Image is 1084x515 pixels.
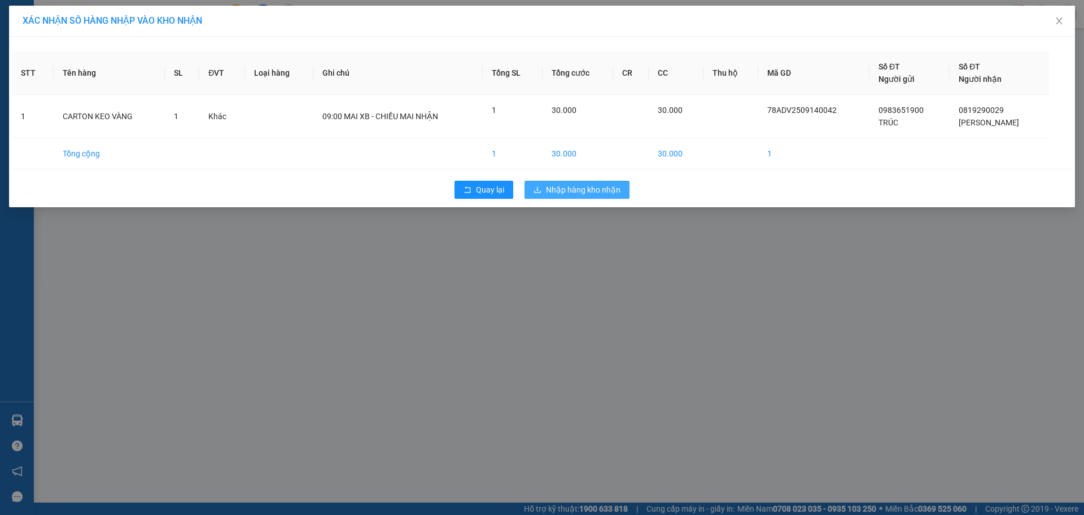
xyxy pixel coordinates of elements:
td: 1 [12,95,54,138]
td: CARTON KEO VÀNG [54,95,165,138]
span: Quay lại [476,184,504,196]
span: Nhập hàng kho nhận [546,184,620,196]
th: Thu hộ [703,51,759,95]
th: Tổng cước [543,51,614,95]
span: Số ĐT [878,62,900,71]
div: VP Phú Riềng [10,10,80,37]
td: Khác [199,95,245,138]
th: Tổng SL [483,51,542,95]
th: Ghi chú [313,51,483,95]
th: Loại hàng [245,51,313,95]
span: 0819290029 [959,106,1004,115]
div: VP Quận 5 [88,10,165,37]
div: HÙNG [10,37,80,50]
td: 30.000 [543,138,614,169]
div: CHÚ SƠN [88,37,165,50]
th: CC [649,51,703,95]
th: SL [165,51,199,95]
div: 30.000 [8,73,82,86]
span: TRÚC [878,118,898,127]
th: CR [613,51,649,95]
span: 30.000 [552,106,576,115]
span: Số ĐT [959,62,980,71]
span: 1 [174,112,178,121]
td: 1 [758,138,869,169]
span: 09:00 MAI XB - CHIỀU MAI NHẬN [322,112,438,121]
span: 30.000 [658,106,683,115]
th: ĐVT [199,51,245,95]
span: Gửi: [10,11,27,23]
td: Tổng cộng [54,138,165,169]
span: XÁC NHẬN SỐ HÀNG NHẬP VÀO KHO NHẬN [23,15,202,26]
span: 78ADV2509140042 [767,106,837,115]
span: 0983651900 [878,106,924,115]
button: rollbackQuay lại [454,181,513,199]
th: Mã GD [758,51,869,95]
span: close [1055,16,1064,25]
span: Người gửi [878,75,915,84]
th: Tên hàng [54,51,165,95]
span: CR : [8,74,26,86]
th: STT [12,51,54,95]
span: download [534,186,541,195]
button: Close [1043,6,1075,37]
td: 30.000 [649,138,703,169]
span: rollback [464,186,471,195]
span: Nhận: [88,11,115,23]
span: [PERSON_NAME] [959,118,1019,127]
span: Người nhận [959,75,1002,84]
span: 1 [492,106,496,115]
button: downloadNhập hàng kho nhận [524,181,630,199]
td: 1 [483,138,542,169]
